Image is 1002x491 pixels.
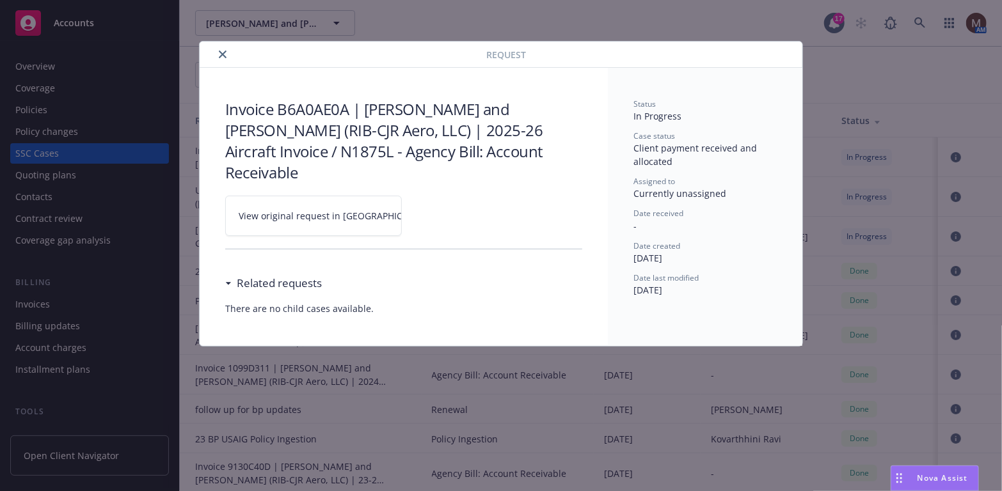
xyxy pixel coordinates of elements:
[225,196,402,236] a: View original request in [GEOGRAPHIC_DATA]
[891,465,979,491] button: Nova Assist
[633,142,759,168] span: Client payment received and allocated
[633,252,662,264] span: [DATE]
[891,466,907,490] div: Drag to move
[225,98,582,183] h3: Invoice B6A0AE0A | [PERSON_NAME] and [PERSON_NAME] (RIB-CJR Aero, LLC) | 2025-26 Aircraft Invoice...
[237,275,322,292] h3: Related requests
[633,98,656,109] span: Status
[486,48,526,61] span: Request
[225,275,322,292] div: Related requests
[633,176,675,187] span: Assigned to
[633,208,683,219] span: Date received
[633,272,699,283] span: Date last modified
[918,472,968,483] span: Nova Assist
[633,220,637,232] span: -
[239,209,433,222] span: View original request in [GEOGRAPHIC_DATA]
[633,240,680,251] span: Date created
[633,284,662,296] span: [DATE]
[633,187,726,199] span: Currently unassigned
[215,47,230,62] button: close
[633,130,675,141] span: Case status
[225,302,582,315] span: There are no child cases available.
[633,110,681,122] span: In Progress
